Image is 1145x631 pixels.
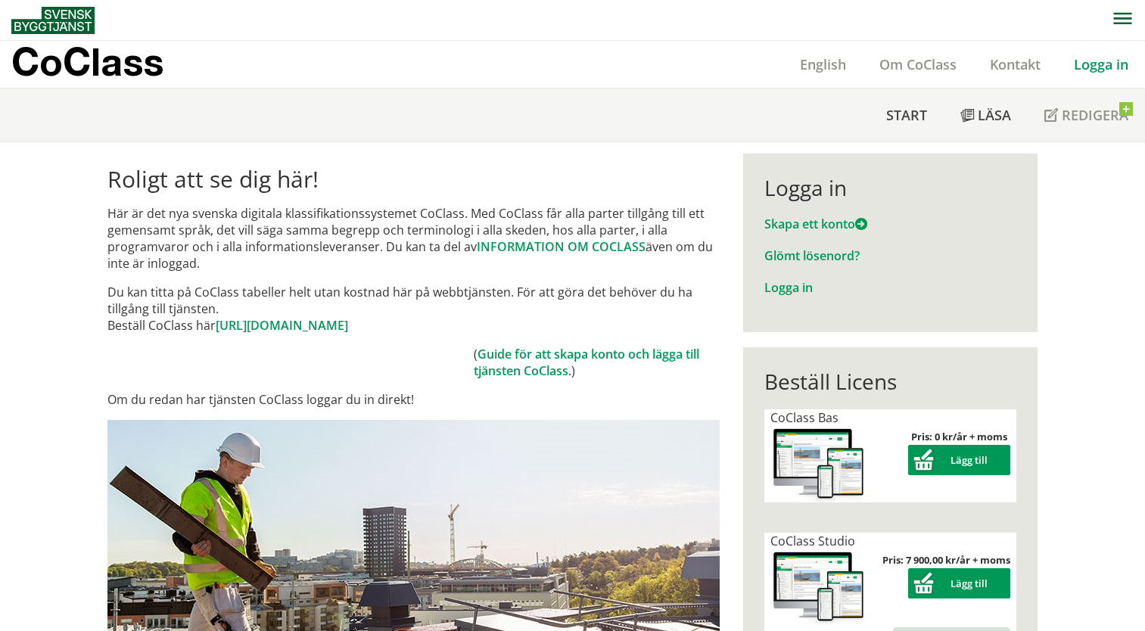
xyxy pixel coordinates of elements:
[11,53,163,70] p: CoClass
[770,426,867,502] img: coclass-license.jpg
[908,577,1010,590] a: Lägg till
[764,175,1016,200] div: Logga in
[107,166,720,193] h1: Roligt att se dig här!
[944,89,1028,141] a: Läsa
[863,55,973,73] a: Om CoClass
[474,346,699,379] a: Guide för att skapa konto och lägga till tjänsten CoClass
[870,89,944,141] a: Start
[477,238,646,255] a: INFORMATION OM COCLASS
[978,106,1011,124] span: Läsa
[770,409,839,426] span: CoClass Bas
[783,55,863,73] a: English
[886,106,927,124] span: Start
[908,445,1010,475] button: Lägg till
[474,346,720,379] td: ( .)
[216,317,348,334] a: [URL][DOMAIN_NAME]
[908,568,1010,598] button: Lägg till
[908,453,1010,467] a: Lägg till
[107,205,720,272] p: Här är det nya svenska digitala klassifikationssystemet CoClass. Med CoClass får alla parter till...
[770,533,855,549] span: CoClass Studio
[911,430,1007,443] strong: Pris: 0 kr/år + moms
[764,279,813,296] a: Logga in
[107,284,720,334] p: Du kan titta på CoClass tabeller helt utan kostnad här på webbtjänsten. För att göra det behöver ...
[770,549,867,626] img: coclass-license.jpg
[1057,55,1145,73] a: Logga in
[107,391,720,408] p: Om du redan har tjänsten CoClass loggar du in direkt!
[973,55,1057,73] a: Kontakt
[764,247,860,264] a: Glömt lösenord?
[764,368,1016,394] div: Beställ Licens
[882,553,1010,567] strong: Pris: 7 900,00 kr/år + moms
[764,216,867,232] a: Skapa ett konto
[11,7,95,34] img: Svensk Byggtjänst
[11,41,196,88] a: CoClass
